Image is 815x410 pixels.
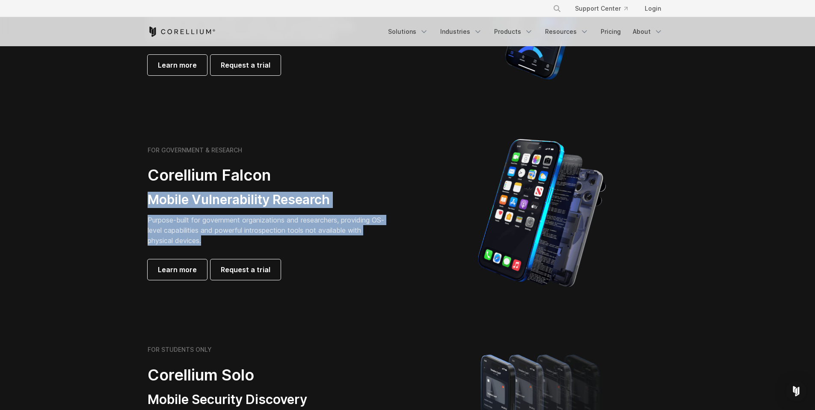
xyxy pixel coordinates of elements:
span: Learn more [158,264,197,275]
h6: FOR GOVERNMENT & RESEARCH [148,146,242,154]
a: Request a trial [210,259,281,280]
a: Learn more [148,55,207,75]
a: Solutions [383,24,433,39]
a: Products [489,24,538,39]
a: About [628,24,668,39]
div: Open Intercom Messenger [786,381,806,401]
h2: Corellium Falcon [148,166,387,185]
a: Request a trial [210,55,281,75]
button: Search [549,1,565,16]
span: Request a trial [221,264,270,275]
h2: Corellium Solo [148,365,387,385]
span: Learn more [158,60,197,70]
a: Login [638,1,668,16]
a: Corellium Home [148,27,216,37]
a: Industries [435,24,487,39]
a: Learn more [148,259,207,280]
a: Support Center [568,1,634,16]
div: Navigation Menu [542,1,668,16]
h3: Mobile Security Discovery [148,392,387,408]
a: Resources [540,24,594,39]
h3: Mobile Vulnerability Research [148,192,387,208]
div: Navigation Menu [383,24,668,39]
h6: FOR STUDENTS ONLY [148,346,212,354]
p: Purpose-built for government organizations and researchers, providing OS-level capabilities and p... [148,215,387,246]
a: Pricing [596,24,626,39]
img: iPhone model separated into the mechanics used to build the physical device. [477,138,606,288]
span: Request a trial [221,60,270,70]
